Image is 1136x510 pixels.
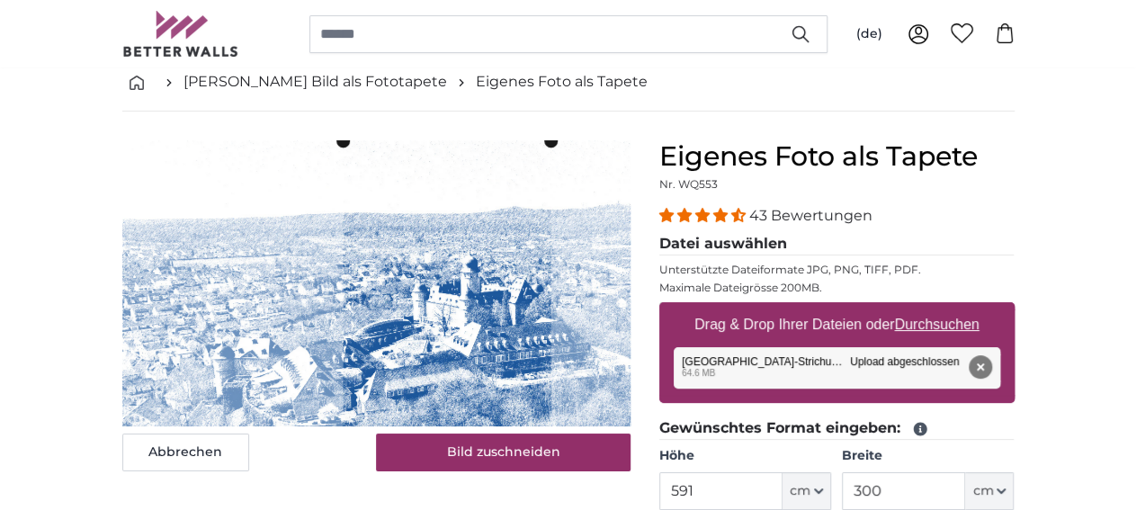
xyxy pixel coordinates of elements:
[659,281,1015,295] p: Maximale Dateigrösse 200MB.
[122,11,239,57] img: Betterwalls
[659,417,1015,440] legend: Gewünschtes Format eingeben:
[376,434,631,471] button: Bild zuschneiden
[659,177,718,191] span: Nr. WQ553
[183,71,447,93] a: [PERSON_NAME] Bild als Fototapete
[749,207,872,224] span: 43 Bewertungen
[842,447,1014,465] label: Breite
[659,447,831,465] label: Höhe
[965,472,1014,510] button: cm
[476,71,648,93] a: Eigenes Foto als Tapete
[659,207,749,224] span: 4.40 stars
[842,18,897,50] button: (de)
[122,53,1015,112] nav: breadcrumbs
[687,307,987,343] label: Drag & Drop Ihrer Dateien oder
[659,233,1015,255] legend: Datei auswählen
[122,434,249,471] button: Abbrechen
[659,263,1015,277] p: Unterstützte Dateiformate JPG, PNG, TIFF, PDF.
[972,482,993,500] span: cm
[894,317,979,332] u: Durchsuchen
[783,472,831,510] button: cm
[790,482,810,500] span: cm
[659,140,1015,173] h1: Eigenes Foto als Tapete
